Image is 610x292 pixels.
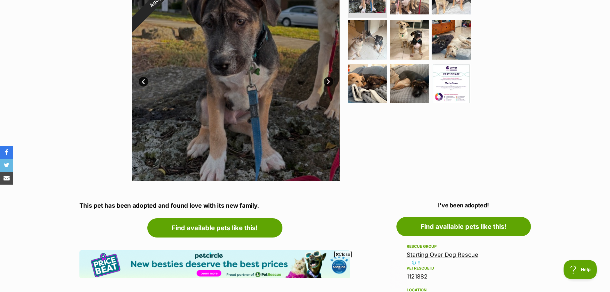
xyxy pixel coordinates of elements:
a: Find available pets like this! [147,218,282,238]
div: Rescue group [407,244,521,249]
a: Find available pets like this! [396,217,531,236]
span: Close [334,251,352,257]
p: This pet has been adopted and found love with its new family. [79,201,350,211]
a: Starting Over Dog Rescue [407,251,478,258]
div: PetRescue ID [407,266,521,271]
img: Photo of Russel Dara [348,64,387,103]
div: 1121882 [407,272,521,281]
img: Photo of Russel Dara [432,20,471,60]
a: Next [324,77,333,87]
p: I've been adopted! [396,201,531,210]
img: Pet Circle promo banner [79,250,350,278]
img: Photo of Russel Dara [390,64,429,103]
img: Photo of Russel Dara [348,20,387,60]
img: Photo of Russel Dara [390,20,429,60]
a: Prev [139,77,148,87]
img: Photo of Russel Dara [432,64,471,103]
iframe: Advertisement [189,260,422,289]
iframe: Help Scout Beacon - Open [564,260,597,279]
